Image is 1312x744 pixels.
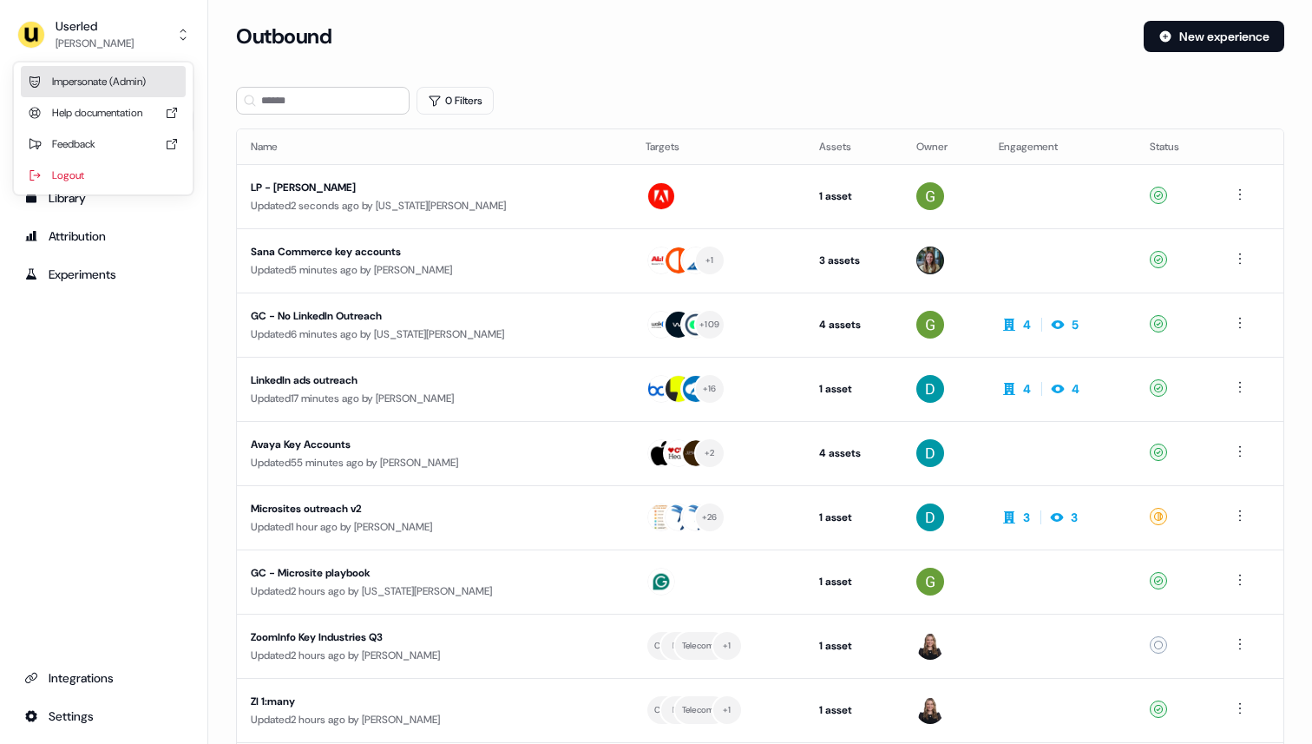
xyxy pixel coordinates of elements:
div: Logout [21,160,186,191]
div: Userled[PERSON_NAME] [14,63,193,194]
div: Impersonate (Admin) [21,66,186,97]
button: Userled[PERSON_NAME] [14,14,194,56]
div: Feedback [21,128,186,160]
div: [PERSON_NAME] [56,35,134,52]
div: Help documentation [21,97,186,128]
div: Userled [56,17,134,35]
